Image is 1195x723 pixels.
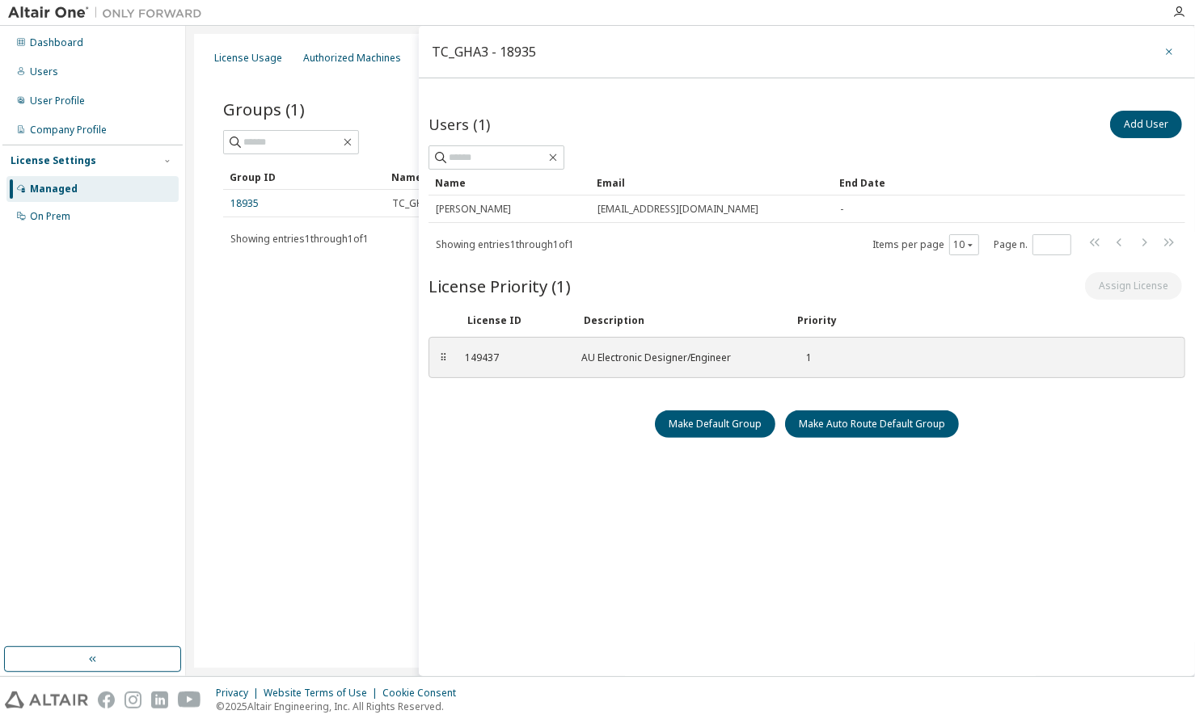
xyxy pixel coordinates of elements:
[223,98,305,120] span: Groups (1)
[230,232,369,246] span: Showing entries 1 through 1 of 1
[30,95,85,107] div: User Profile
[436,203,511,216] span: [PERSON_NAME]
[467,314,564,327] div: License ID
[1085,272,1182,300] button: Assign License
[439,351,449,364] div: ⠿
[264,687,382,700] div: Website Terms of Use
[584,314,778,327] div: Description
[230,164,378,190] div: Group ID
[303,52,401,65] div: Authorized Machines
[30,124,107,137] div: Company Profile
[30,210,70,223] div: On Prem
[30,65,58,78] div: Users
[30,183,78,195] div: Managed
[429,115,490,134] span: Users (1)
[655,410,775,438] button: Make Default Group
[465,351,562,364] div: 149437
[151,691,168,708] img: linkedin.svg
[797,314,837,327] div: Priority
[391,164,581,190] div: Name
[125,691,141,708] img: instagram.svg
[872,234,979,255] span: Items per page
[994,234,1071,255] span: Page n.
[30,36,83,49] div: Dashboard
[178,691,201,708] img: youtube.svg
[953,238,975,251] button: 10
[392,197,435,210] span: TC_GHA3
[230,197,259,210] a: 18935
[597,203,758,216] span: [EMAIL_ADDRESS][DOMAIN_NAME]
[98,691,115,708] img: facebook.svg
[5,691,88,708] img: altair_logo.svg
[8,5,210,21] img: Altair One
[216,687,264,700] div: Privacy
[1110,111,1182,138] button: Add User
[216,700,466,713] p: © 2025 Altair Engineering, Inc. All Rights Reserved.
[429,275,571,297] span: License Priority (1)
[840,203,843,216] span: -
[436,237,574,251] span: Showing entries 1 through 1 of 1
[597,170,826,195] div: Email
[839,170,1132,195] div: End Date
[785,410,959,438] button: Make Auto Route Default Group
[435,170,584,195] div: Name
[11,154,96,167] div: License Settings
[432,45,536,58] div: TC_GHA3 - 18935
[795,351,812,364] div: 1
[382,687,466,700] div: Cookie Consent
[214,52,282,65] div: License Usage
[581,351,775,364] div: AU Electronic Designer/Engineer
